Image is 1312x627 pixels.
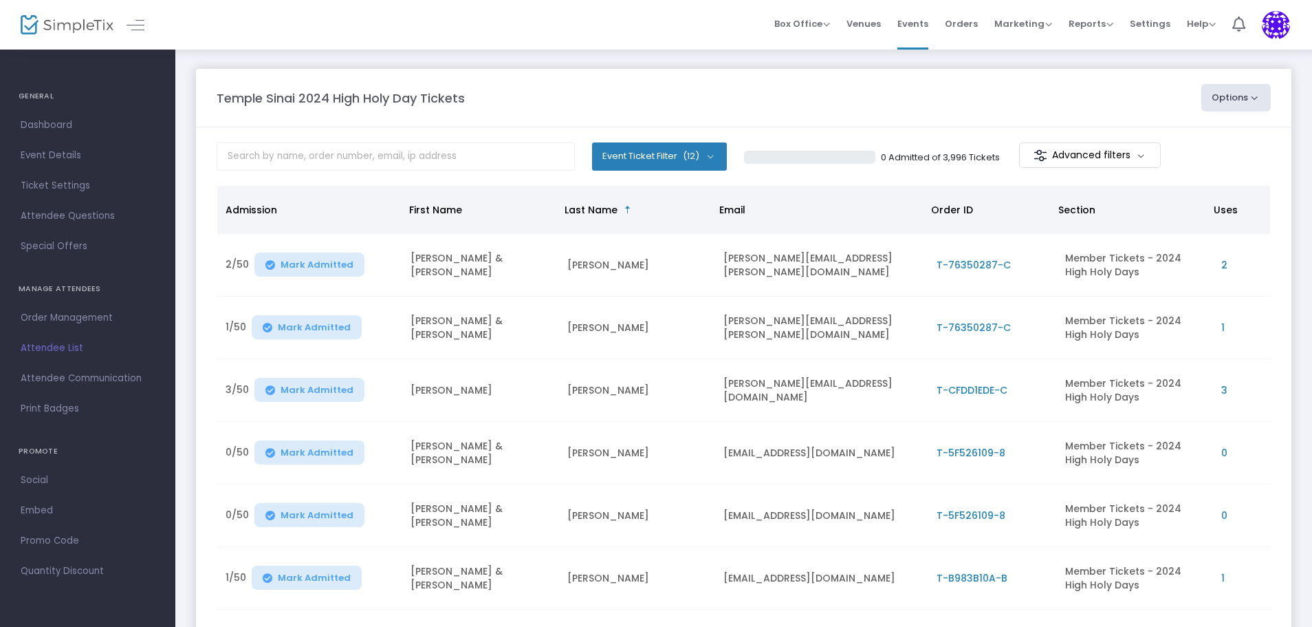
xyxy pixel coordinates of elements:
span: Social [21,471,155,489]
span: 0/50 [226,508,249,528]
td: Member Tickets - 2024 High Holy Days [1057,359,1214,422]
td: [PERSON_NAME] [402,359,559,422]
span: Ticket Settings [21,177,155,195]
button: Event Ticket Filter(12) [592,142,727,170]
td: [PERSON_NAME] [559,359,716,422]
span: 2/50 [226,257,249,277]
td: [PERSON_NAME] & [PERSON_NAME] [402,485,559,547]
p: 0 Admitted of 3,996 Tickets [881,151,1000,164]
td: [PERSON_NAME][EMAIL_ADDRESS][DOMAIN_NAME] [715,359,928,422]
span: Marketing [994,17,1052,30]
span: Admission [226,203,277,217]
td: [PERSON_NAME] [559,297,716,359]
span: 1/50 [226,571,246,591]
td: [EMAIL_ADDRESS][DOMAIN_NAME] [715,485,928,547]
button: Mark Admitted [254,440,364,465]
span: T-CFDD1EDE-C [937,383,1007,397]
span: 3 [1221,383,1227,397]
span: Special Offers [21,237,155,255]
span: Mark Admitted [281,510,353,521]
span: Section [1058,203,1095,217]
td: [PERSON_NAME] [559,485,716,547]
span: Mark Admitted [281,259,353,270]
span: Events [897,6,928,41]
span: Venues [846,6,881,41]
span: 2 [1221,258,1227,272]
td: [PERSON_NAME] & [PERSON_NAME] [402,234,559,297]
span: Orders [945,6,978,41]
td: [PERSON_NAME] [559,234,716,297]
span: Box Office [774,17,830,30]
td: [PERSON_NAME] & [PERSON_NAME] [402,422,559,485]
m-button: Advanced filters [1019,142,1161,168]
button: Mark Admitted [252,315,362,339]
td: Member Tickets - 2024 High Holy Days [1057,485,1214,547]
td: Member Tickets - 2024 High Holy Days [1057,547,1214,610]
td: [PERSON_NAME] & [PERSON_NAME] [402,547,559,610]
span: T-B983B10A-B [937,571,1007,585]
span: 0 [1221,446,1227,460]
span: Reports [1069,17,1113,30]
h4: GENERAL [19,83,157,110]
td: Member Tickets - 2024 High Holy Days [1057,297,1214,359]
td: Member Tickets - 2024 High Holy Days [1057,422,1214,485]
button: Mark Admitted [252,566,362,590]
span: Mark Admitted [281,385,353,396]
td: [PERSON_NAME] [559,547,716,610]
span: Help [1187,17,1216,30]
span: Quantity Discount [21,562,155,580]
span: 1 [1221,321,1225,334]
span: Event Details [21,147,155,164]
h4: MANAGE ATTENDEES [19,275,157,303]
button: Mark Admitted [254,378,364,402]
button: Mark Admitted [254,503,364,527]
span: 3/50 [226,383,249,403]
span: Dashboard [21,116,155,134]
td: [EMAIL_ADDRESS][DOMAIN_NAME] [715,422,928,485]
span: Embed [21,502,155,520]
span: 0 [1221,509,1227,522]
span: Print Badges [21,400,155,418]
span: T-5F526109-8 [937,446,1005,460]
span: Attendee Questions [21,207,155,225]
td: Member Tickets - 2024 High Holy Days [1057,234,1214,297]
td: [EMAIL_ADDRESS][DOMAIN_NAME] [715,547,928,610]
span: Mark Admitted [278,322,351,333]
span: Mark Admitted [278,573,351,584]
span: Promo Code [21,532,155,550]
span: Last Name [565,203,617,217]
span: First Name [409,203,462,217]
span: Order ID [931,203,973,217]
span: Attendee Communication [21,370,155,387]
span: Sortable [622,204,633,215]
img: filter [1034,149,1047,162]
span: Mark Admitted [281,447,353,458]
input: Search by name, order number, email, ip address [217,142,575,171]
span: Attendee List [21,339,155,357]
span: Order Management [21,309,155,327]
h4: PROMOTE [19,438,157,465]
th: Uses [1205,186,1262,234]
button: Options [1201,84,1271,111]
span: T-76350287-C [937,258,1011,272]
m-panel-title: Temple Sinai 2024 High Holy Day Tickets [217,89,465,107]
td: [PERSON_NAME] & [PERSON_NAME] [402,297,559,359]
span: T-76350287-C [937,321,1011,334]
span: 1 [1221,571,1225,585]
span: 0/50 [226,445,249,465]
td: [PERSON_NAME][EMAIL_ADDRESS][PERSON_NAME][DOMAIN_NAME] [715,234,928,297]
span: T-5F526109-8 [937,509,1005,522]
span: Settings [1130,6,1170,41]
td: [PERSON_NAME][EMAIL_ADDRESS][PERSON_NAME][DOMAIN_NAME] [715,297,928,359]
span: 1/50 [226,320,246,340]
span: Email [719,203,745,217]
button: Mark Admitted [254,253,364,277]
span: (12) [683,151,699,162]
td: [PERSON_NAME] [559,422,716,485]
